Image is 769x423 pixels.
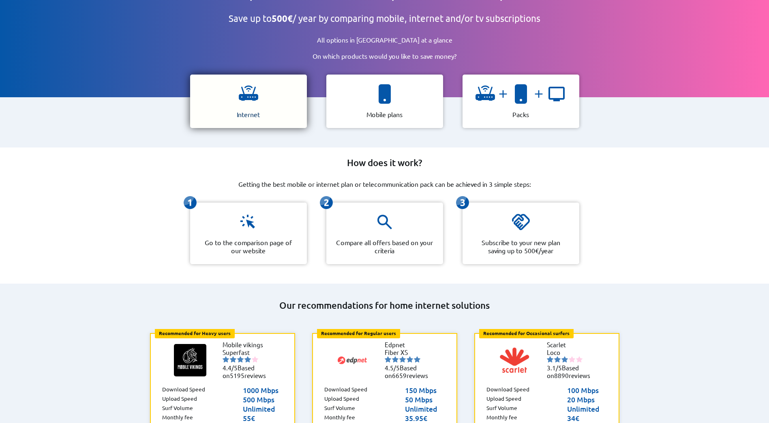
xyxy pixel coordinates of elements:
[223,341,271,348] li: Mobile vikings
[243,404,283,413] p: Unlimited
[230,372,244,379] span: 5195
[243,395,283,404] p: 500 Mbps
[547,364,562,372] span: 3.1/5
[554,372,569,379] span: 8890
[272,13,293,24] b: 500€
[162,395,197,404] p: Upload Speed
[414,356,420,363] img: starnr5
[511,84,531,104] img: icon representing a smartphone
[547,348,595,356] li: Loco
[321,330,396,336] b: Recommended for Regular users
[324,413,355,423] p: Monthly fee
[486,385,529,395] p: Download Speed
[567,385,607,395] p: 100 Mbps
[174,344,206,376] img: Logo of Mobile vikings
[375,84,394,104] img: icon representing a smartphone
[162,385,205,395] p: Download Speed
[456,196,469,209] img: icon representing the third-step
[385,356,391,363] img: starnr1
[252,356,258,363] img: starnr5
[547,84,566,104] img: icon representing a tv
[483,330,570,336] b: Recommended for Occasional surfers
[223,356,229,363] img: starnr1
[159,330,231,336] b: Recommended for Heavy users
[223,348,271,356] li: Superfast
[324,395,359,404] p: Upload Speed
[486,395,521,404] p: Upload Speed
[531,88,547,100] img: and
[239,84,258,104] img: icon representing a wifi
[547,364,595,379] li: Based on reviews
[511,212,531,232] img: icon representing a handshake
[512,110,529,118] p: Packs
[385,364,433,379] li: Based on reviews
[399,356,406,363] img: starnr3
[244,356,251,363] img: starnr4
[456,75,586,128] a: icon representing a wifiandicon representing a smartphoneandicon representing a tv Packs
[324,404,355,413] p: Surf Volume
[237,110,260,118] p: Internet
[287,52,482,60] p: On which products would you like to save money?
[407,356,413,363] img: starnr4
[291,36,478,44] p: All options in [GEOGRAPHIC_DATA] at a glance
[375,212,394,232] img: icon representing a magnifying glass
[385,364,400,372] span: 4.5/5
[366,110,403,118] p: Mobile plans
[567,395,607,404] p: 20 Mbps
[162,404,193,413] p: Surf Volume
[320,75,450,128] a: icon representing a smartphone Mobile plans
[223,364,271,379] li: Based on reviews
[561,356,568,363] img: starnr3
[405,395,445,404] p: 50 Mbps
[567,404,607,413] p: Unlimited
[472,238,570,254] p: Subscribe to your new plan saving up to 500€/year
[237,356,244,363] img: starnr3
[385,341,433,348] li: Edpnet
[385,348,433,356] li: Fiber XS
[324,385,367,395] p: Download Speed
[569,356,575,363] img: starnr4
[336,238,433,254] p: Compare all offers based on your criteria
[547,341,595,348] li: Scarlet
[576,356,583,363] img: starnr5
[230,356,236,363] img: starnr2
[238,180,531,188] p: Getting the best mobile or internet plan or telecommunication pack can be achieved in 3 simple st...
[476,84,495,104] img: icon representing a wifi
[486,413,517,423] p: Monthly fee
[229,13,540,24] h2: Save up to / year by comparing mobile, internet and/or tv subscriptions
[392,372,407,379] span: 6659
[162,413,193,423] p: Monthly fee
[141,300,628,311] h2: Our recommendations for home internet solutions
[547,356,553,363] img: starnr1
[392,356,398,363] img: starnr2
[200,238,297,254] p: Go to the comparison page of our website
[495,88,511,100] img: and
[243,413,283,423] p: 55€
[405,385,445,395] p: 150 Mbps
[320,196,333,209] img: icon representing the second-step
[243,385,283,395] p: 1000 Mbps
[336,344,368,376] img: Logo of Edpnet
[567,413,607,423] p: 34€
[184,196,197,209] img: icon representing the first-step
[405,404,445,413] p: Unlimited
[554,356,561,363] img: starnr2
[405,413,445,423] p: 35.95€
[184,75,313,128] a: icon representing a wifi Internet
[239,212,258,232] img: icon representing a click
[347,157,422,169] h2: How does it work?
[498,344,531,376] img: Logo of Scarlet
[223,364,238,372] span: 4.4/5
[486,404,517,413] p: Surf Volume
